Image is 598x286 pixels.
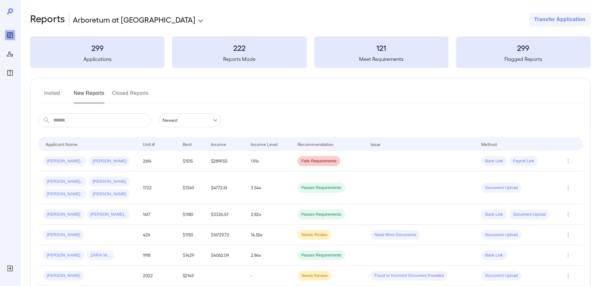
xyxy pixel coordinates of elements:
button: Row Actions [563,230,573,240]
span: Document Upload [509,212,550,218]
div: Log Out [5,263,15,273]
span: [PERSON_NAME].. [43,191,86,197]
td: 2.84x [246,245,293,266]
button: Row Actions [563,271,573,281]
p: Arboretum at [GEOGRAPHIC_DATA] [73,14,195,24]
span: [PERSON_NAME].. [43,158,86,164]
span: ZARIA W... [87,252,114,258]
span: Need More Documents [371,232,420,238]
td: $1180 [178,204,206,225]
button: Row Actions [563,250,573,260]
td: $1349 [178,171,206,204]
span: [PERSON_NAME].. [43,179,86,185]
span: Needs Review [298,273,331,279]
span: Payroll Link [509,158,538,164]
div: Unit # [143,140,155,148]
td: 3.54x [246,171,293,204]
div: Applicant Name [46,140,78,148]
td: - [246,266,293,286]
td: $1150 [178,225,206,245]
button: Transfer Application [529,13,590,26]
h5: Applications [30,55,164,63]
span: Bank Link [481,158,507,164]
h3: 299 [30,43,164,53]
div: Issue [371,140,381,148]
span: Passes Requirements [298,212,345,218]
span: Fraud or Incorrect Document Provided [371,273,448,279]
div: Recommendation [298,140,333,148]
td: 14.55x [246,225,293,245]
h5: Flagged Reports [456,55,590,63]
span: Document Upload [481,185,521,191]
td: 1722 [138,171,178,204]
button: Row Actions [563,209,573,219]
span: Passes Requirements [298,185,345,191]
span: [PERSON_NAME] [43,232,84,238]
td: 1.91x [246,151,293,171]
td: 426 [138,225,178,245]
h3: 121 [314,43,449,53]
span: [PERSON_NAME] [43,273,84,279]
span: Document Upload [481,273,521,279]
div: Newest [159,113,221,127]
div: Income [211,140,226,148]
td: $3326.57 [206,204,246,225]
button: New Reports [74,88,105,103]
td: $4062.09 [206,245,246,266]
div: FAQ [5,68,15,78]
div: Income Level [251,140,277,148]
td: 2614 [138,151,178,171]
div: Rent [183,140,193,148]
td: $4772.61 [206,171,246,204]
span: Document Upload [481,232,521,238]
span: Bank Link [481,252,507,258]
h5: Reports Made [172,55,306,63]
h2: Reports [30,13,65,26]
span: Fails Requirements [298,158,340,164]
h5: Meet Requirements [314,55,449,63]
span: Needs Review [298,232,331,238]
td: $1429 [178,245,206,266]
button: Row Actions [563,156,573,166]
td: 1918 [138,245,178,266]
td: $2149 [178,266,206,286]
td: $16729.73 [206,225,246,245]
span: Passes Requirements [298,252,345,258]
button: Row Actions [563,183,573,193]
span: [PERSON_NAME] [43,212,84,218]
h3: 222 [172,43,306,53]
span: [PERSON_NAME] [43,252,84,258]
span: [PERSON_NAME].. [87,212,130,218]
span: [PERSON_NAME] [89,158,130,164]
div: Manage Users [5,49,15,59]
button: Invited [38,88,66,103]
td: 1417 [138,204,178,225]
td: 2022 [138,266,178,286]
span: Bank Link [481,212,507,218]
span: [PERSON_NAME] [89,179,130,185]
td: 2.82x [246,204,293,225]
div: Reports [5,30,15,40]
td: $1515 [178,151,206,171]
td: $2899.55 [206,151,246,171]
h3: 299 [456,43,590,53]
div: Method [481,140,497,148]
summary: 299Applications222Reports Made121Meet Requirements299Flagged Reports [30,36,590,68]
button: Closed Reports [112,88,149,103]
span: [PERSON_NAME] [89,191,130,197]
